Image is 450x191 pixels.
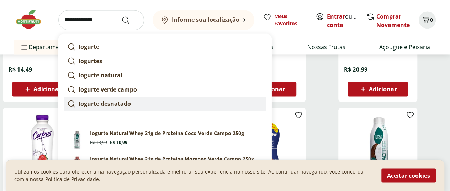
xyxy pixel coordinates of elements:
[33,86,61,92] span: Adicionar
[121,16,138,24] button: Submit Search
[419,11,436,29] button: Carrinho
[14,9,50,30] img: Hortifruti
[376,12,410,29] a: Comprar Novamente
[110,140,127,145] span: R$ 10,99
[430,16,433,23] span: 0
[64,82,266,97] a: Iogurte verde campo
[327,12,359,29] span: ou
[90,140,107,145] span: R$ 13,99
[344,66,367,73] span: R$ 20,99
[348,82,408,96] button: Adicionar
[9,66,32,73] span: R$ 14,49
[327,12,345,20] a: Entrar
[20,38,28,56] button: Menu
[381,168,436,182] button: Aceitar cookies
[90,155,254,162] p: Iogurte Natural Whey 21g de Proteína Morango Verde Campo 250g
[379,43,430,51] a: Açougue e Peixaria
[79,100,131,108] strong: Iogurte desnatado
[327,12,366,29] a: Criar conta
[20,38,71,56] span: Departamentos
[79,71,122,79] strong: Iogurte natural
[79,43,99,51] strong: Iogurte
[12,82,73,96] button: Adicionar
[9,113,76,181] img: Iogurte de Morango Corpus Danone 800g
[79,86,137,93] strong: Iogurte verde campo
[64,127,266,153] a: PrincipalIogurte Natural Whey 21g de Proteína Coco Verde Campo 250gR$ 13,99R$ 10,99
[90,130,244,137] p: Iogurte Natural Whey 21g de Proteína Coco Verde Campo 250g
[172,16,239,24] b: Informe sua localização
[64,97,266,111] a: Iogurte desnatado
[153,10,254,30] button: Informe sua localização
[79,57,102,65] strong: Iogurtes
[64,68,266,82] a: Iogurte natural
[344,113,412,181] img: Iogurte de Coco Lacfree Verde Campo 500g
[64,153,266,178] a: PrincipalIogurte Natural Whey 21g de Proteína Morango Verde Campo 250gR$ 13,99R$ 10,99
[67,155,87,175] img: Principal
[64,40,266,54] a: Iogurte
[369,86,397,92] span: Adicionar
[64,54,266,68] a: Iogurtes
[58,10,144,30] input: search
[263,13,307,27] a: Meus Favoritos
[14,168,373,182] p: Utilizamos cookies para oferecer uma navegação personalizada e melhorar sua experiencia no nosso ...
[67,130,87,150] img: Principal
[307,43,345,51] a: Nossas Frutas
[274,13,307,27] span: Meus Favoritos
